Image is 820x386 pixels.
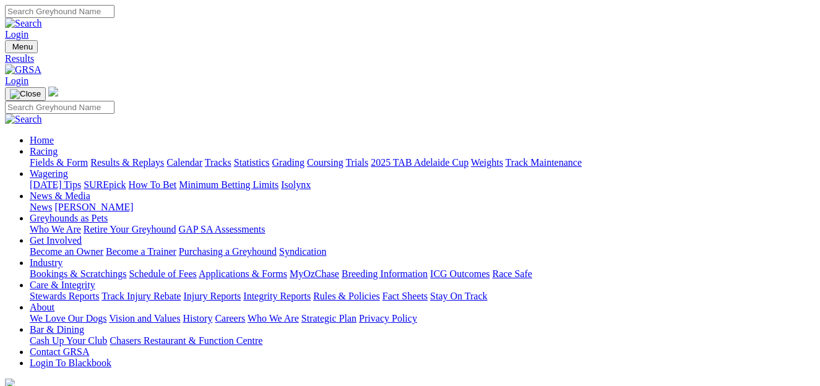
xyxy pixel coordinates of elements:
div: About [30,313,815,324]
a: Injury Reports [183,291,241,301]
a: Coursing [307,157,343,168]
a: Login To Blackbook [30,358,111,368]
img: GRSA [5,64,41,75]
a: Grading [272,157,304,168]
a: Results [5,53,815,64]
a: Chasers Restaurant & Function Centre [110,335,262,346]
a: Weights [471,157,503,168]
a: Retire Your Greyhound [84,224,176,234]
a: GAP SA Assessments [179,224,265,234]
a: Tracks [205,157,231,168]
a: [PERSON_NAME] [54,202,133,212]
a: Fields & Form [30,157,88,168]
a: ICG Outcomes [430,268,490,279]
a: Isolynx [281,179,311,190]
a: Contact GRSA [30,346,89,357]
a: Strategic Plan [301,313,356,324]
a: History [183,313,212,324]
div: Bar & Dining [30,335,815,346]
a: Bar & Dining [30,324,84,335]
a: Who We Are [248,313,299,324]
button: Toggle navigation [5,40,38,53]
a: 2025 TAB Adelaide Cup [371,157,468,168]
a: Login [5,75,28,86]
div: Wagering [30,179,815,191]
a: Become an Owner [30,246,103,257]
a: Results & Replays [90,157,164,168]
a: Login [5,29,28,40]
a: Privacy Policy [359,313,417,324]
a: Bookings & Scratchings [30,268,126,279]
span: Menu [12,42,33,51]
a: News [30,202,52,212]
a: Minimum Betting Limits [179,179,278,190]
a: Schedule of Fees [129,268,196,279]
a: Rules & Policies [313,291,380,301]
a: MyOzChase [290,268,339,279]
a: Statistics [234,157,270,168]
a: News & Media [30,191,90,201]
a: Racing [30,146,58,157]
a: Careers [215,313,245,324]
a: Trials [345,157,368,168]
input: Search [5,101,114,114]
a: Become a Trainer [106,246,176,257]
input: Search [5,5,114,18]
div: Care & Integrity [30,291,815,302]
a: Home [30,135,54,145]
a: Cash Up Your Club [30,335,107,346]
div: News & Media [30,202,815,213]
img: Close [10,89,41,99]
a: Vision and Values [109,313,180,324]
a: Syndication [279,246,326,257]
img: Search [5,114,42,125]
a: Fact Sheets [382,291,428,301]
a: Applications & Forms [199,268,287,279]
div: Industry [30,268,815,280]
a: Track Injury Rebate [101,291,181,301]
a: Race Safe [492,268,532,279]
img: logo-grsa-white.png [48,87,58,96]
a: We Love Our Dogs [30,313,106,324]
a: Breeding Information [342,268,428,279]
div: Get Involved [30,246,815,257]
a: How To Bet [129,179,177,190]
a: Calendar [166,157,202,168]
div: Greyhounds as Pets [30,224,815,235]
a: Track Maintenance [506,157,582,168]
a: Care & Integrity [30,280,95,290]
a: Industry [30,257,63,268]
a: Stewards Reports [30,291,99,301]
img: Search [5,18,42,29]
a: Stay On Track [430,291,487,301]
a: Greyhounds as Pets [30,213,108,223]
a: [DATE] Tips [30,179,81,190]
a: Who We Are [30,224,81,234]
a: Integrity Reports [243,291,311,301]
a: About [30,302,54,312]
a: SUREpick [84,179,126,190]
a: Get Involved [30,235,82,246]
div: Racing [30,157,815,168]
a: Purchasing a Greyhound [179,246,277,257]
a: Wagering [30,168,68,179]
button: Toggle navigation [5,87,46,101]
